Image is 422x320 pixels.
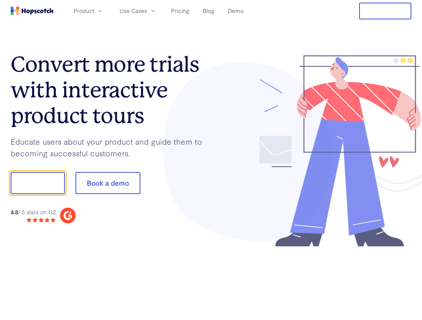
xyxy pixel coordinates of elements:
[74,7,94,15] span: Product
[168,5,192,16] a: Pricing
[11,172,65,194] button: Show me!
[359,3,411,19] button: Free Trial
[225,5,246,16] a: Demo
[11,208,18,216] strong: 4.8
[11,7,53,15] a: Home
[11,52,211,128] h1: Convert more trials with interactive product tours
[11,208,56,216] div: / 5 stars on G2
[116,5,160,16] button: Use Cases
[69,5,108,16] button: Product
[11,136,211,159] p: Educate users about your product and guide them to becoming successful customers.
[120,7,147,15] span: Use Cases
[76,172,140,194] button: Book a demo
[200,5,217,16] a: Blog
